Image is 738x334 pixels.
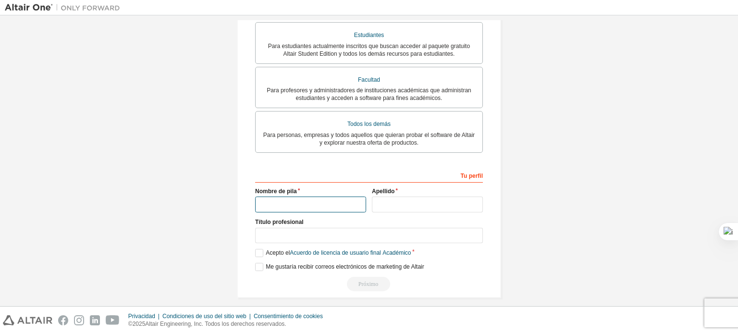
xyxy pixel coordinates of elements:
[263,132,475,146] font: Para personas, empresas y todos aquellos que quieran probar el software de Altair y explorar nues...
[145,321,286,327] font: Altair Engineering, Inc. Todos los derechos reservados.
[461,173,483,179] font: Tu perfil
[268,43,470,57] font: Para estudiantes actualmente inscritos que buscan acceder al paquete gratuito Altair Student Edit...
[128,321,133,327] font: ©
[74,315,84,325] img: instagram.svg
[133,321,146,327] font: 2025
[266,249,290,256] font: Acepto el
[5,3,125,12] img: Altair Uno
[128,313,155,320] font: Privacidad
[255,219,304,225] font: Título profesional
[3,315,52,325] img: altair_logo.svg
[372,188,394,195] font: Apellido
[162,313,246,320] font: Condiciones de uso del sitio web
[254,313,323,320] font: Consentimiento de cookies
[347,121,391,127] font: Todos los demás
[255,277,483,291] div: Read and acccept EULA to continue
[255,188,297,195] font: Nombre de pila
[267,87,471,101] font: Para profesores y administradores de instituciones académicas que administran estudiantes y acced...
[90,315,100,325] img: linkedin.svg
[58,315,68,325] img: facebook.svg
[354,32,384,38] font: Estudiantes
[358,76,380,83] font: Facultad
[266,263,424,270] font: Me gustaría recibir correos electrónicos de marketing de Altair
[382,249,411,256] font: Académico
[290,249,381,256] font: Acuerdo de licencia de usuario final
[106,315,120,325] img: youtube.svg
